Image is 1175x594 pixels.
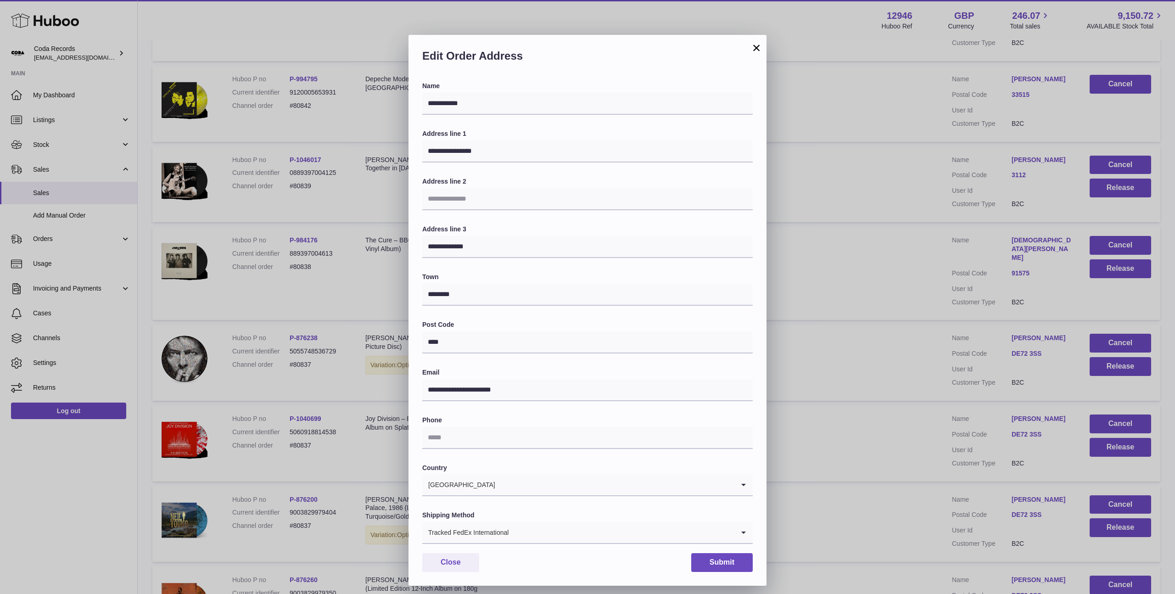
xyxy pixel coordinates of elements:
[422,416,753,425] label: Phone
[422,273,753,281] label: Town
[422,553,479,572] button: Close
[422,49,753,68] h2: Edit Order Address
[422,474,753,496] div: Search for option
[422,474,496,495] span: [GEOGRAPHIC_DATA]
[422,82,753,90] label: Name
[751,42,762,53] button: ×
[422,464,753,472] label: Country
[496,474,734,495] input: Search for option
[422,511,753,520] label: Shipping Method
[422,225,753,234] label: Address line 3
[422,368,753,377] label: Email
[422,522,753,544] div: Search for option
[422,320,753,329] label: Post Code
[691,553,753,572] button: Submit
[509,522,734,543] input: Search for option
[422,177,753,186] label: Address line 2
[422,129,753,138] label: Address line 1
[422,522,509,543] span: Tracked FedEx International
